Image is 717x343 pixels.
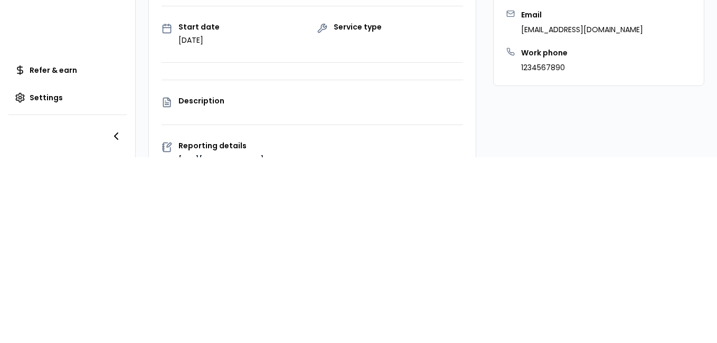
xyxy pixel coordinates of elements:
a: [URL][DOMAIN_NAME] [178,155,264,165]
p: Start date [178,23,220,31]
p: 1234567890 [521,62,568,73]
p: Reporting details [178,142,463,149]
p: [DATE] [178,35,220,45]
span: Refer & earn [30,65,77,75]
a: Settings [8,87,127,108]
p: Service type [334,23,382,31]
span: Settings [30,92,63,103]
a: Refer & earn [8,60,127,81]
h3: Email [521,9,643,20]
h3: Work phone [521,47,568,58]
p: Description [178,97,463,104]
p: [EMAIL_ADDRESS][DOMAIN_NAME] [521,24,643,35]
